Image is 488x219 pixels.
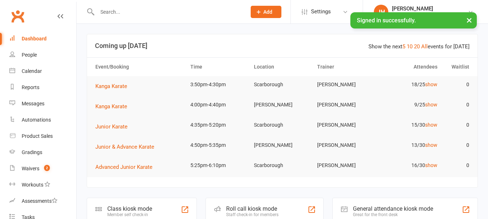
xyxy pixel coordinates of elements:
div: Roll call kiosk mode [226,205,278,212]
div: Gradings [22,149,42,155]
a: show [425,122,437,128]
td: 4:50pm-5:35pm [187,137,251,154]
button: Junior & Advance Karate [95,143,159,151]
th: Event/Booking [92,58,187,76]
button: × [463,12,476,28]
div: Automations [22,117,51,123]
span: Kanga Karate [95,83,127,89]
td: 15/30 [377,117,441,133]
th: Time [187,58,251,76]
span: Advanced Junior Karate [95,164,152,170]
span: Junior Karate [95,123,128,130]
div: Dashboard [22,36,47,41]
a: show [425,162,437,168]
button: Kanga Karate [95,102,132,111]
span: Settings [311,4,331,20]
div: General attendance kiosk mode [353,205,433,212]
div: Class kiosk mode [107,205,152,212]
div: Great for the front desk [353,212,433,217]
td: [PERSON_NAME] [314,76,377,93]
button: Advanced Junior Karate [95,163,157,171]
span: Add [263,9,272,15]
td: 16/30 [377,157,441,174]
td: [PERSON_NAME] [314,157,377,174]
button: Kanga Karate [95,82,132,91]
div: People [22,52,37,58]
span: 2 [44,165,50,171]
div: [PERSON_NAME] [392,5,468,12]
th: Location [251,58,314,76]
a: show [425,82,437,87]
td: 18/25 [377,76,441,93]
td: 0 [441,157,472,174]
a: 5 [402,43,405,50]
span: Signed in successfully. [357,17,416,24]
a: 10 [407,43,413,50]
div: Messages [22,101,44,106]
td: Scarborough [251,76,314,93]
div: Workouts [22,182,43,188]
div: Staff check-in for members [226,212,278,217]
td: 0 [441,137,472,154]
a: Clubworx [9,7,27,25]
div: Calendar [22,68,42,74]
td: 0 [441,117,472,133]
td: [PERSON_NAME] [314,137,377,154]
button: Junior Karate [95,122,133,131]
div: Product Sales [22,133,53,139]
a: Automations [9,112,76,128]
td: Scarborough [251,117,314,133]
a: Messages [9,96,76,112]
div: Waivers [22,166,39,171]
a: All [421,43,428,50]
th: Waitlist [441,58,472,76]
th: Trainer [314,58,377,76]
h3: Coming up [DATE] [95,42,470,49]
a: Product Sales [9,128,76,144]
div: Assessments [22,198,57,204]
td: 5:25pm-6:10pm [187,157,251,174]
td: 13/30 [377,137,441,154]
a: show [425,102,437,108]
td: 4:00pm-4:40pm [187,96,251,113]
a: People [9,47,76,63]
td: 0 [441,76,472,93]
td: 9/25 [377,96,441,113]
div: Emplify Karate Fitness Kickboxing [392,12,468,18]
td: Scarborough [251,157,314,174]
a: show [425,142,437,148]
div: Show the next events for [DATE] [368,42,470,51]
td: 3:50pm-4:30pm [187,76,251,93]
a: Dashboard [9,31,76,47]
div: Member self check-in [107,212,152,217]
span: Kanga Karate [95,103,127,110]
a: Assessments [9,193,76,209]
td: [PERSON_NAME] [251,137,314,154]
a: Gradings [9,144,76,161]
td: 0 [441,96,472,113]
span: Junior & Advance Karate [95,144,154,150]
div: Reports [22,84,39,90]
input: Search... [95,7,241,17]
a: Calendar [9,63,76,79]
div: JH [374,5,388,19]
a: Workouts [9,177,76,193]
td: 4:35pm-5:20pm [187,117,251,133]
td: [PERSON_NAME] [251,96,314,113]
a: Waivers 2 [9,161,76,177]
button: Add [251,6,281,18]
td: [PERSON_NAME] [314,96,377,113]
th: Attendees [377,58,441,76]
a: 20 [414,43,420,50]
a: Reports [9,79,76,96]
td: [PERSON_NAME] [314,117,377,133]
